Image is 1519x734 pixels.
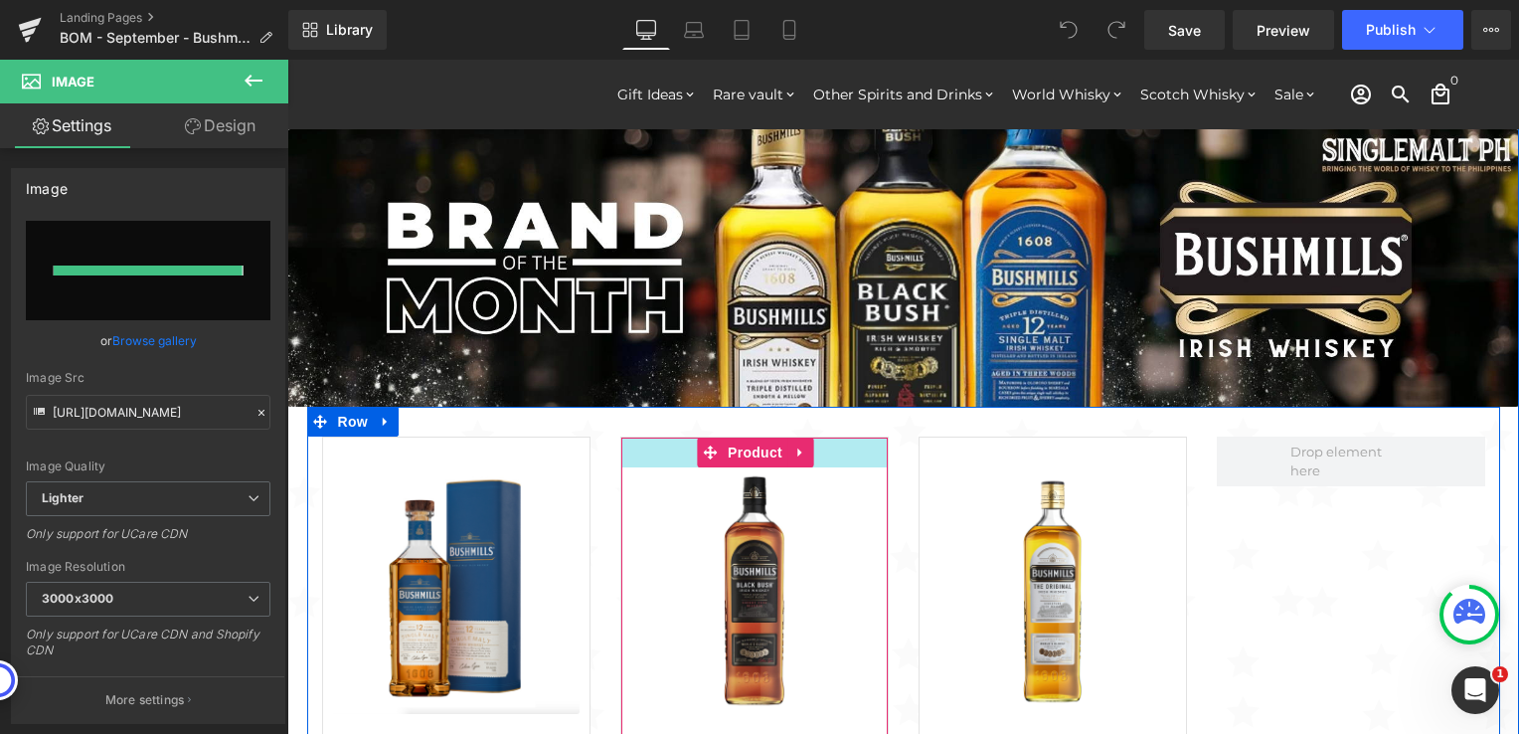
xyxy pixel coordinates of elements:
[60,30,251,46] span: BOM - September - Bushmills
[1471,10,1511,50] button: More
[26,560,270,574] div: Image Resolution
[1133,15,1173,55] a: Cart
[12,676,284,723] button: More settings
[500,378,526,408] a: Expand / Collapse
[418,20,518,50] a: Rare vault
[1257,20,1310,41] span: Preview
[765,10,813,50] a: Mobile
[1097,10,1136,50] button: Redo
[26,526,270,555] div: Only support for UCare CDN
[823,28,837,42] span: keyboard_arrow_down
[26,627,270,671] div: Only support for UCare CDN and Shopify CDN
[518,20,717,50] a: Other Spirits and Drinks
[148,103,292,148] a: Design
[105,691,185,709] p: More settings
[1451,666,1499,714] iframe: Intercom live chat
[1342,10,1463,50] button: Publish
[717,20,845,50] a: World Whisky
[60,10,288,26] a: Landing Pages
[435,378,500,408] span: Product
[52,74,94,90] span: Image
[979,20,1038,50] a: Sale
[112,323,197,358] a: Browse gallery
[845,20,979,50] a: Scotch Whisky
[344,408,591,654] img: Bushmills Black Bush 70cl
[718,10,765,50] a: Tablet
[322,20,418,50] a: Gift Ideas
[957,28,971,42] span: keyboard_arrow_down
[1141,23,1165,47] span: local_mall
[396,28,410,42] span: keyboard_arrow_down
[46,347,85,377] span: Row
[42,591,113,606] b: 3000x3000
[42,490,84,505] b: Lighter
[326,21,373,39] span: Library
[1016,28,1030,42] span: keyboard_arrow_down
[1062,23,1086,47] span: account_circle
[85,347,111,377] a: Expand / Collapse
[1492,666,1508,682] span: 1
[1049,10,1089,50] button: Undo
[46,408,292,654] img: Bushmills 12 Year Old Whiskey 70cl
[26,371,270,385] div: Image Src
[695,28,709,42] span: keyboard_arrow_down
[1168,20,1201,41] span: Save
[26,330,270,351] div: or
[1054,15,1094,55] button: Log In
[1163,15,1171,27] span: 0
[26,169,68,197] div: Image
[1366,22,1416,38] span: Publish
[1094,15,1133,55] a: Search
[496,28,510,42] span: keyboard_arrow_down
[642,408,889,654] img: Bushmills Original Irish Whiskey 70cl
[26,395,270,430] input: Link
[288,10,387,50] a: New Library
[622,10,670,50] a: Desktop
[1233,10,1334,50] a: Preview
[26,459,270,473] div: Image Quality
[670,10,718,50] a: Laptop
[1101,23,1125,47] span: search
